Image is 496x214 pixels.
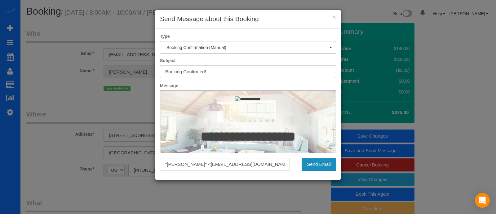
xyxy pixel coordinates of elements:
[160,41,336,54] button: Booking Confirmation (Manual)
[475,193,490,208] div: Open Intercom Messenger
[160,65,336,78] input: Subject
[166,45,330,50] span: Booking Confirmation (Manual)
[155,33,341,39] label: Type
[155,57,341,64] label: Subject
[155,83,341,89] label: Message
[302,158,336,171] button: Send Email
[332,14,336,20] button: ×
[160,91,336,188] iframe: Rich Text Editor, editor1
[160,14,336,24] h3: Send Message about this Booking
